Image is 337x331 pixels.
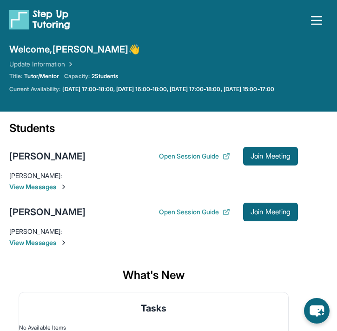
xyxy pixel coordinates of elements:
[9,205,86,218] div: [PERSON_NAME]
[159,207,230,217] button: Open Session Guide
[24,73,59,80] span: Tutor/Mentor
[304,298,330,324] button: chat-button
[141,302,166,315] span: Tasks
[9,86,60,93] span: Current Availability:
[9,172,62,179] span: [PERSON_NAME] :
[9,73,22,80] span: Title:
[243,203,298,221] button: Join Meeting
[9,238,298,247] span: View Messages
[9,182,298,192] span: View Messages
[92,73,119,80] span: 2 Students
[243,147,298,165] button: Join Meeting
[60,239,67,246] img: Chevron-Right
[9,121,298,141] div: Students
[9,227,62,235] span: [PERSON_NAME] :
[60,183,67,191] img: Chevron-Right
[9,258,298,292] div: What's New
[9,9,70,30] img: logo
[9,60,74,69] a: Update Information
[159,152,230,161] button: Open Session Guide
[251,209,291,215] span: Join Meeting
[9,43,140,56] span: Welcome, [PERSON_NAME] 👋
[62,86,274,93] a: [DATE] 17:00-18:00, [DATE] 16:00-18:00, [DATE] 17:00-18:00, [DATE] 15:00-17:00
[251,153,291,159] span: Join Meeting
[64,73,90,80] span: Capacity:
[9,150,86,163] div: [PERSON_NAME]
[65,60,74,69] img: Chevron Right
